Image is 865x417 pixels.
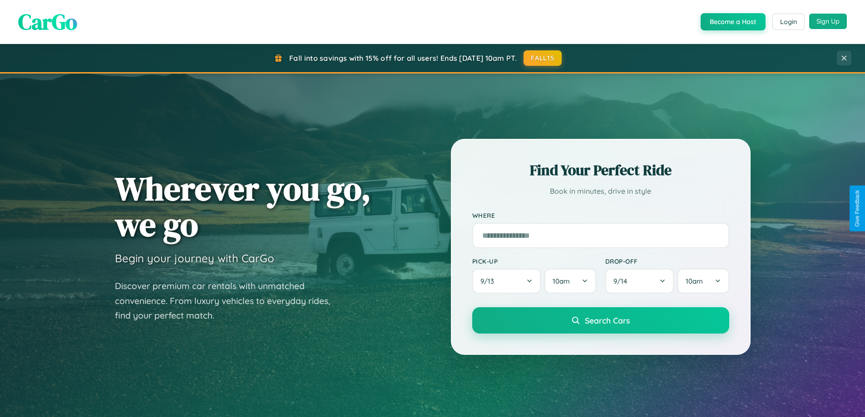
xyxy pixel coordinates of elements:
span: 9 / 13 [480,277,499,285]
p: Book in minutes, drive in style [472,185,729,198]
button: 9/14 [605,269,674,294]
button: 10am [677,269,729,294]
div: Give Feedback [854,190,860,227]
h3: Begin your journey with CarGo [115,251,274,265]
span: Fall into savings with 15% off for all users! Ends [DATE] 10am PT. [289,54,517,63]
span: 9 / 14 [613,277,632,285]
button: Sign Up [809,14,847,29]
label: Where [472,211,729,219]
span: 10am [686,277,703,285]
label: Drop-off [605,257,729,265]
h2: Find Your Perfect Ride [472,160,729,180]
button: FALL15 [524,50,562,66]
h1: Wherever you go, we go [115,171,371,242]
label: Pick-up [472,257,596,265]
button: Search Cars [472,307,729,334]
span: CarGo [18,7,77,37]
button: 10am [544,269,596,294]
p: Discover premium car rentals with unmatched convenience. From luxury vehicles to everyday rides, ... [115,279,342,323]
button: Become a Host [701,13,766,30]
button: 9/13 [472,269,541,294]
span: Search Cars [585,315,630,325]
span: 10am [553,277,570,285]
button: Login [772,14,805,30]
